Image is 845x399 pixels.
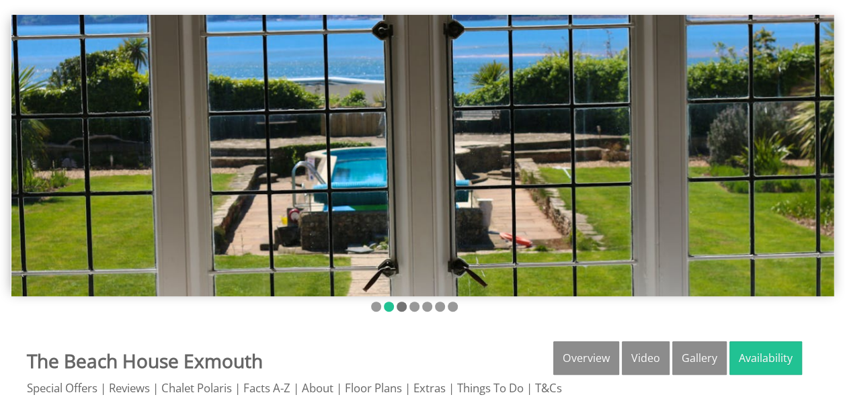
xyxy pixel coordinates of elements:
a: The Beach House Exmouth [27,348,263,373]
a: T&Cs [535,380,562,396]
a: Floor Plans [345,380,402,396]
a: About [302,380,333,396]
a: Chalet Polaris [161,380,232,396]
a: Special Offers [27,380,97,396]
a: Availability [729,341,802,375]
a: Facts A-Z [243,380,290,396]
a: Extras [413,380,446,396]
a: Gallery [672,341,727,375]
a: Things To Do [457,380,524,396]
a: Overview [553,341,619,375]
a: Reviews [109,380,150,396]
a: Video [622,341,670,375]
